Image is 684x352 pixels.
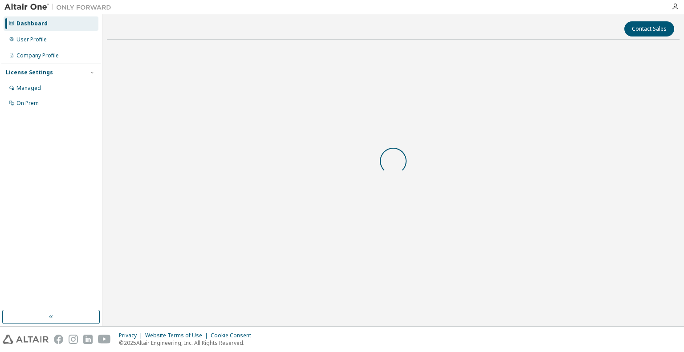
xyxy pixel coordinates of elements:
div: Cookie Consent [211,332,256,339]
div: Website Terms of Use [145,332,211,339]
img: altair_logo.svg [3,335,49,344]
div: On Prem [16,100,39,107]
img: Altair One [4,3,116,12]
img: linkedin.svg [83,335,93,344]
div: Managed [16,85,41,92]
div: License Settings [6,69,53,76]
div: Company Profile [16,52,59,59]
div: Dashboard [16,20,48,27]
button: Contact Sales [624,21,674,36]
div: User Profile [16,36,47,43]
img: youtube.svg [98,335,111,344]
img: facebook.svg [54,335,63,344]
img: instagram.svg [69,335,78,344]
p: © 2025 Altair Engineering, Inc. All Rights Reserved. [119,339,256,347]
div: Privacy [119,332,145,339]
